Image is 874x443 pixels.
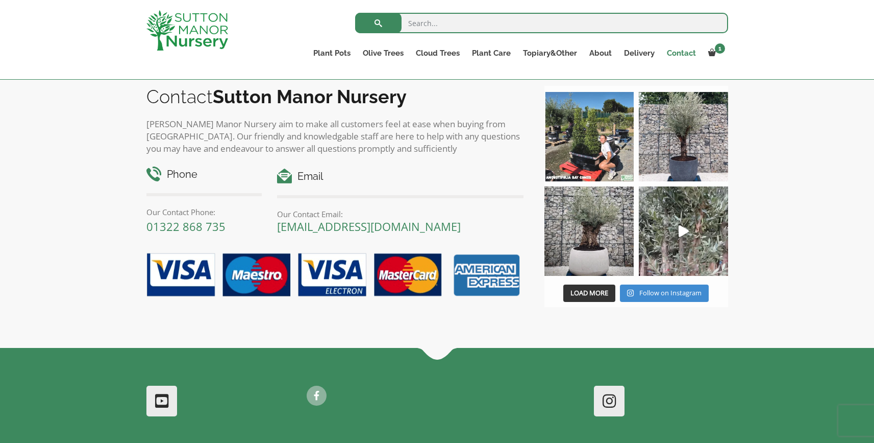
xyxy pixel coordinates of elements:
span: Follow on Instagram [639,288,702,297]
p: Our Contact Phone: [146,206,262,218]
span: 1 [715,43,725,54]
a: Instagram Follow on Instagram [620,285,708,302]
h4: Phone [146,167,262,182]
img: Check out this beauty we potted at our nursery today ❤️‍🔥 A huge, ancient gnarled Olive tree plan... [544,186,634,276]
a: Delivery [618,46,661,60]
h4: Email [277,169,523,184]
a: Olive Trees [357,46,410,60]
svg: Play [679,225,689,237]
button: Load More [563,285,615,302]
b: Sutton Manor Nursery [213,86,407,107]
input: Search... [355,13,728,33]
p: [PERSON_NAME] Manor Nursery aim to make all customers feel at ease when buying from [GEOGRAPHIC_D... [146,118,524,155]
a: [EMAIL_ADDRESS][DOMAIN_NAME] [277,219,461,234]
a: Plant Pots [307,46,357,60]
span: Load More [570,288,608,297]
img: Our elegant & picturesque Angustifolia Cones are an exquisite addition to your Bay Tree collectio... [544,92,634,181]
svg: Instagram [627,289,634,297]
img: A beautiful multi-stem Spanish Olive tree potted in our luxurious fibre clay pots 😍😍 [639,92,728,181]
a: Plant Care [466,46,517,60]
a: About [583,46,618,60]
p: Our Contact Email: [277,208,523,220]
a: 1 [702,46,728,60]
a: 01322 868 735 [146,219,226,234]
a: Play [639,186,728,276]
img: payment-options.png [139,247,524,304]
a: Cloud Trees [410,46,466,60]
a: Topiary&Other [517,46,583,60]
a: Contact [661,46,702,60]
img: logo [146,10,228,51]
img: New arrivals Monday morning of beautiful olive trees 🤩🤩 The weather is beautiful this summer, gre... [639,186,728,276]
h2: Contact [146,86,524,107]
